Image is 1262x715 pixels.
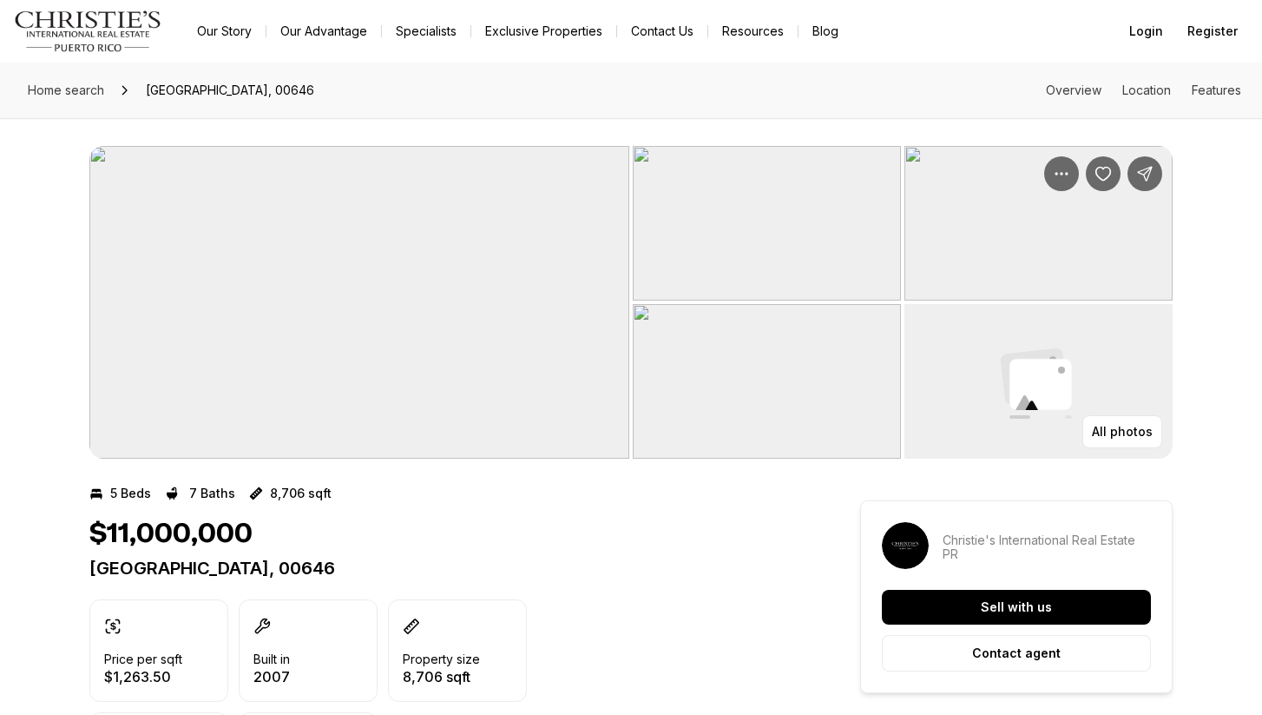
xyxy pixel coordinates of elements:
a: Our Advantage [266,19,381,43]
p: 5 Beds [110,487,151,500]
button: Contact Us [617,19,707,43]
a: Skip to: Location [1122,83,1171,97]
p: Property size [403,652,480,666]
p: Christie's International Real Estate PR [943,533,1151,561]
p: Contact agent [972,646,1061,660]
button: Property options [1044,156,1079,191]
span: Register [1187,24,1238,38]
a: Specialists [382,19,470,43]
p: 8,706 sqft [270,487,332,500]
button: Sell with us [882,590,1151,625]
li: 2 of 18 [633,146,1173,459]
div: Listing Photos [89,146,1173,459]
button: View image gallery [633,146,901,301]
img: logo [14,10,162,52]
a: Home search [21,76,111,104]
li: 1 of 18 [89,146,629,459]
a: Blog [799,19,852,43]
p: $1,263.50 [104,670,182,684]
p: All photos [1092,425,1153,439]
button: Save Property: 417 DORADO BEACH EAST [1086,156,1121,191]
button: View image gallery [633,304,901,459]
p: [GEOGRAPHIC_DATA], 00646 [89,558,798,579]
h1: $11,000,000 [89,518,253,551]
button: All photos [1082,415,1162,448]
p: 8,706 sqft [403,670,480,684]
button: Login [1119,14,1173,49]
a: Our Story [183,19,266,43]
span: [GEOGRAPHIC_DATA], 00646 [139,76,321,104]
span: Login [1129,24,1163,38]
button: Register [1177,14,1248,49]
button: View image gallery [89,146,629,459]
p: Built in [253,652,290,666]
a: Skip to: Features [1192,83,1241,97]
span: Home search [28,83,104,97]
button: Contact agent [882,635,1151,672]
p: 2007 [253,670,290,684]
a: Skip to: Overview [1046,83,1101,97]
a: Exclusive Properties [471,19,616,43]
button: 7 Baths [165,480,235,507]
button: View image gallery [904,304,1173,459]
button: Share Property: 417 DORADO BEACH EAST [1127,156,1162,191]
p: 7 Baths [189,487,235,500]
nav: Page section menu [1046,83,1241,97]
button: View image gallery [904,146,1173,301]
a: Resources [708,19,798,43]
p: Sell with us [981,600,1052,614]
p: Price per sqft [104,652,182,666]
